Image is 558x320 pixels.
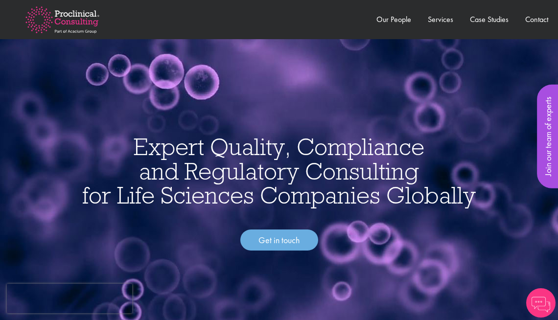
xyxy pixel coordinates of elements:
[526,288,556,318] img: Chatbot
[525,14,548,24] a: Contact
[240,229,318,251] a: Get in touch
[10,135,548,207] h1: Expert Quality, Compliance and Regulatory Consulting for Life Sciences Companies Globally
[428,14,453,24] a: Services
[7,284,132,313] iframe: reCAPTCHA
[376,14,411,24] a: Our People
[470,14,509,24] a: Case Studies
